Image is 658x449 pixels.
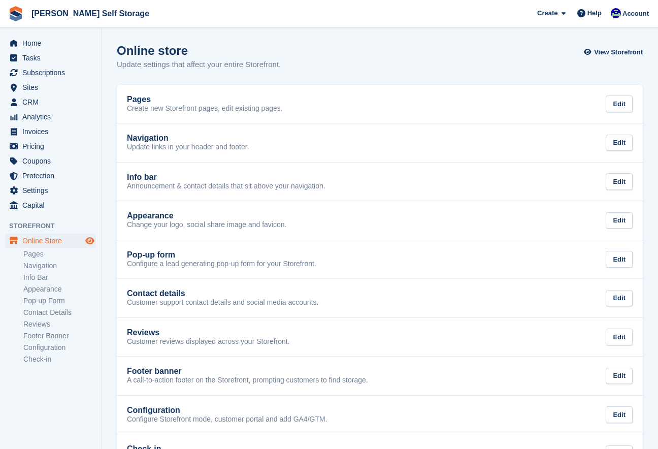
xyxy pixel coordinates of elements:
h2: Contact details [127,289,185,298]
a: Pop-up form Configure a lead generating pop-up form for your Storefront. Edit [117,240,643,279]
a: Check-in [23,355,96,364]
div: Edit [606,95,633,112]
div: Edit [606,368,633,384]
span: Protection [22,169,83,183]
h2: Configuration [127,406,180,415]
span: Pricing [22,139,83,153]
span: Storefront [9,221,101,231]
h2: Footer banner [127,367,182,376]
div: Edit [606,173,633,190]
a: Info bar Announcement & contact details that sit above your navigation. Edit [117,163,643,201]
span: Subscriptions [22,66,83,80]
p: A call-to-action footer on the Storefront, prompting customers to find storage. [127,376,368,385]
span: CRM [22,95,83,109]
a: Footer Banner [23,331,96,341]
span: Account [622,9,649,19]
a: menu [5,183,96,198]
p: Configure a lead generating pop-up form for your Storefront. [127,260,316,269]
p: Change your logo, social share image and favicon. [127,220,286,230]
h2: Pop-up form [127,250,175,260]
span: Invoices [22,124,83,139]
a: menu [5,110,96,124]
h2: Info bar [127,173,157,182]
span: Analytics [22,110,83,124]
div: Edit [606,212,633,229]
img: Justin Farthing [611,8,621,18]
a: Appearance [23,284,96,294]
p: Update links in your header and footer. [127,143,249,152]
h2: Appearance [127,211,174,220]
a: Configuration [23,343,96,352]
span: Create [537,8,557,18]
span: Sites [22,80,83,94]
a: menu [5,124,96,139]
a: menu [5,139,96,153]
p: Customer support contact details and social media accounts. [127,298,318,307]
span: Capital [22,198,83,212]
a: Navigation [23,261,96,271]
p: Announcement & contact details that sit above your navigation. [127,182,325,191]
p: Configure Storefront mode, customer portal and add GA4/GTM. [127,415,327,424]
p: Update settings that affect your entire Storefront. [117,59,281,71]
a: Navigation Update links in your header and footer. Edit [117,123,643,162]
h2: Navigation [127,134,169,143]
a: Appearance Change your logo, social share image and favicon. Edit [117,201,643,240]
div: Edit [606,290,633,307]
a: menu [5,169,96,183]
a: menu [5,36,96,50]
div: Edit [606,135,633,151]
img: stora-icon-8386f47178a22dfd0bd8f6a31ec36ba5ce8667c1dd55bd0f319d3a0aa187defe.svg [8,6,23,21]
a: Info Bar [23,273,96,282]
span: Help [587,8,602,18]
a: Configuration Configure Storefront mode, customer portal and add GA4/GTM. Edit [117,396,643,434]
p: Create new Storefront pages, edit existing pages. [127,104,283,113]
span: View Storefront [594,47,643,57]
span: Online Store [22,234,83,248]
a: Pages Create new Storefront pages, edit existing pages. Edit [117,85,643,123]
div: Edit [606,251,633,268]
a: Reviews [23,319,96,329]
h2: Reviews [127,328,159,337]
div: Edit [606,329,633,345]
a: menu [5,234,96,248]
a: Contact Details [23,308,96,317]
a: Pop-up Form [23,296,96,306]
a: menu [5,154,96,168]
a: Footer banner A call-to-action footer on the Storefront, prompting customers to find storage. Edit [117,357,643,395]
a: menu [5,66,96,80]
a: Reviews Customer reviews displayed across your Storefront. Edit [117,318,643,357]
div: Edit [606,406,633,423]
a: Pages [23,249,96,259]
h1: Online store [117,44,281,57]
span: Coupons [22,154,83,168]
a: Contact details Customer support contact details and social media accounts. Edit [117,279,643,317]
span: Settings [22,183,83,198]
a: menu [5,198,96,212]
a: menu [5,51,96,65]
a: menu [5,95,96,109]
p: Customer reviews displayed across your Storefront. [127,337,290,346]
span: Home [22,36,83,50]
a: View Storefront [586,44,643,60]
a: [PERSON_NAME] Self Storage [27,5,153,22]
span: Tasks [22,51,83,65]
a: Preview store [84,235,96,247]
a: menu [5,80,96,94]
h2: Pages [127,95,151,104]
